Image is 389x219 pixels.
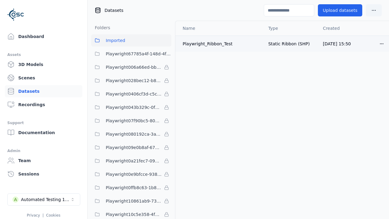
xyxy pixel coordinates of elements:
button: Playwright006a66ed-bbfa-4b84-a6f2-8b03960da6f1 [91,61,171,73]
button: Playwright0e9bfcce-9385-4655-aad9-5e1830d0cbce [91,168,171,180]
span: Playwright07f90bc5-80d1-4d58-862e-051c9f56b799 [106,117,162,124]
button: Playwright0406cf3d-c5c6-4809-a891-d4d7aaf60441 [91,88,171,100]
span: Datasets [105,7,123,13]
div: Playwright_Ribbon_Test [183,41,259,47]
a: Dashboard [5,30,82,43]
span: Playwright0a21fec7-093e-446e-ac90-feefe60349da [106,157,162,165]
button: Playwright0a21fec7-093e-446e-ac90-feefe60349da [91,155,171,167]
div: Automated Testing 1 - Playwright [21,196,70,203]
span: Playwright10c5e358-4f76-4599-baaf-fd5b2776e6be [106,211,162,218]
a: 3D Models [5,58,82,71]
div: Assets [7,51,80,58]
button: Upload datasets [318,4,362,16]
button: Playwright67785a4f-148d-4fca-8377-30898b20f4a2 [91,48,171,60]
span: Playwright09e0b8af-6797-487c-9a58-df45af994400 [106,144,162,151]
a: Recordings [5,99,82,111]
a: Cookies [46,213,60,217]
a: Sessions [5,168,82,180]
span: Playwright67785a4f-148d-4fca-8377-30898b20f4a2 [106,50,171,57]
span: Imported [106,37,125,44]
button: Playwright028bec12-b853-4041-8716-f34111cdbd0b [91,75,171,87]
button: Playwright10861ab9-735f-4df9-aafe-eebd5bc866d9 [91,195,171,207]
a: Documentation [5,127,82,139]
span: Playwright0e9bfcce-9385-4655-aad9-5e1830d0cbce [106,171,162,178]
button: Select a workspace [7,193,80,206]
th: Type [263,21,318,36]
button: Playwright09e0b8af-6797-487c-9a58-df45af994400 [91,141,171,154]
h3: Folders [91,25,110,31]
button: Playwright043b329c-0fea-4eef-a1dd-c1b85d96f68d [91,101,171,113]
a: Team [5,155,82,167]
span: Playwright0406cf3d-c5c6-4809-a891-d4d7aaf60441 [106,90,162,98]
span: [DATE] 15:50 [323,41,351,46]
th: Created [318,21,374,36]
span: Playwright10861ab9-735f-4df9-aafe-eebd5bc866d9 [106,197,162,205]
button: Playwright080192ca-3ab8-4170-8689-2c2dffafb10d [91,128,171,140]
span: Playwright080192ca-3ab8-4170-8689-2c2dffafb10d [106,130,162,138]
a: Datasets [5,85,82,97]
span: Playwright043b329c-0fea-4eef-a1dd-c1b85d96f68d [106,104,162,111]
div: A [12,196,19,203]
span: Playwright0ffb8c63-1b89-42f9-8930-08c6864de4e8 [106,184,162,191]
td: Static Ribbon (SHP) [263,36,318,52]
button: Playwright0ffb8c63-1b89-42f9-8930-08c6864de4e8 [91,182,171,194]
img: Logo [7,6,24,23]
div: Support [7,119,80,127]
span: Playwright028bec12-b853-4041-8716-f34111cdbd0b [106,77,162,84]
span: Playwright006a66ed-bbfa-4b84-a6f2-8b03960da6f1 [106,64,162,71]
a: Privacy [27,213,40,217]
button: Playwright07f90bc5-80d1-4d58-862e-051c9f56b799 [91,115,171,127]
button: Imported [91,34,171,47]
span: | [43,213,44,217]
th: Name [175,21,263,36]
div: Admin [7,147,80,155]
a: Scenes [5,72,82,84]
